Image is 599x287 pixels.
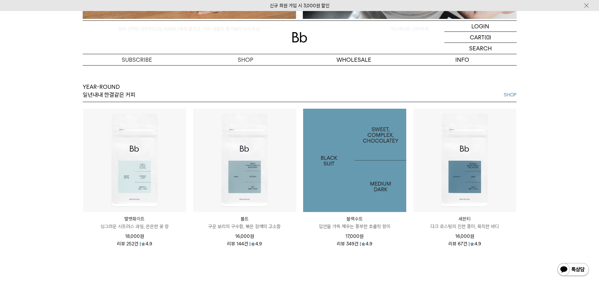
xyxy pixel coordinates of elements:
[303,109,406,212] a: 블랙수트
[300,54,408,65] p: WHOLESALE
[193,109,296,212] img: 몰트
[83,83,136,99] p: YEAR-ROUND 일년내내 한결같은 커피
[303,215,406,230] a: 블랙수트 입안을 가득 채우는 풍부한 초콜릿 향미
[125,233,144,239] span: 18,000
[83,223,186,230] p: 싱그러운 시트러스 과일, 은은한 꽃 향
[83,215,186,223] p: 벨벳화이트
[83,54,191,65] a: SUBSCRIBE
[303,215,406,223] p: 블랙수트
[359,233,363,239] span: 원
[413,223,516,230] p: 다크 로스팅의 진한 풍미, 묵직한 바디
[270,3,330,9] a: 신규 회원 가입 시 3,000원 할인
[413,215,516,230] a: 세븐티 다크 로스팅의 진한 풍미, 묵직한 바디
[83,215,186,230] a: 벨벳화이트 싱그러운 시트러스 과일, 은은한 꽃 향
[471,21,489,32] p: LOGIN
[235,233,254,239] span: 16,000
[292,32,307,43] img: 로고
[250,233,254,239] span: 원
[117,240,152,246] div: 리뷰 252건 | 4.9
[413,215,516,223] p: 세븐티
[455,233,474,239] span: 16,000
[140,233,144,239] span: 원
[193,223,296,230] p: 구운 보리의 구수함, 볶은 참깨의 고소함
[337,240,372,246] div: 리뷰 349건 | 4.9
[346,233,363,239] span: 17,000
[448,240,481,246] div: 리뷰 67건 | 4.9
[193,215,296,230] a: 몰트 구운 보리의 구수함, 볶은 참깨의 고소함
[470,233,474,239] span: 원
[408,54,517,65] p: INFO
[557,262,590,278] img: 카카오톡 채널 1:1 채팅 버튼
[444,21,517,32] a: LOGIN
[303,109,406,212] img: 1000000031_add2_036.jpg
[444,32,517,43] a: CART (0)
[191,54,300,65] a: SHOP
[83,109,186,212] img: 벨벳화이트
[227,240,262,246] div: 리뷰 144건 | 4.9
[193,215,296,223] p: 몰트
[485,32,491,43] p: (0)
[303,223,406,230] p: 입안을 가득 채우는 풍부한 초콜릿 향미
[469,43,492,54] p: SEARCH
[470,32,485,43] p: CART
[504,91,517,99] a: SHOP
[413,109,516,212] img: 세븐티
